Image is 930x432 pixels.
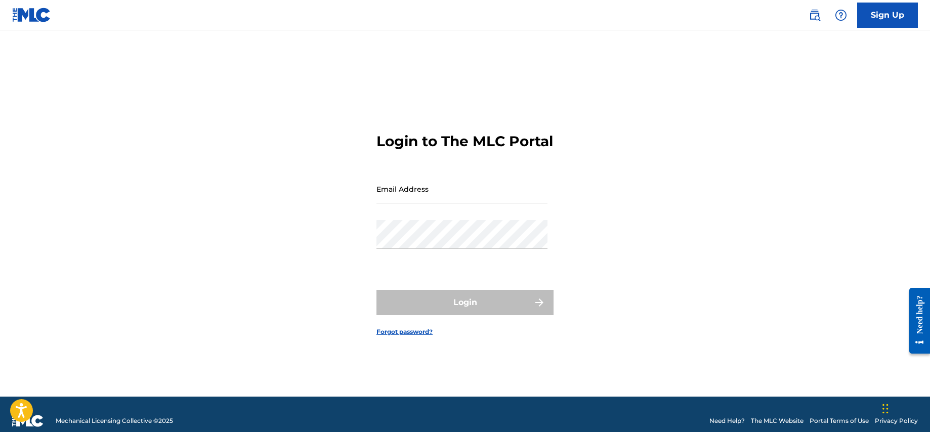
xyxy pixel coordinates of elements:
h3: Login to The MLC Portal [376,133,553,150]
iframe: Chat Widget [879,383,930,432]
span: Mechanical Licensing Collective © 2025 [56,416,173,425]
a: Privacy Policy [875,416,918,425]
a: Sign Up [857,3,918,28]
img: search [809,9,821,21]
a: Forgot password? [376,327,433,336]
img: logo [12,415,44,427]
a: Portal Terms of Use [810,416,869,425]
div: Help [831,5,851,25]
img: help [835,9,847,21]
a: The MLC Website [751,416,804,425]
div: Drag [882,394,889,424]
iframe: Resource Center [902,280,930,362]
img: MLC Logo [12,8,51,22]
a: Public Search [805,5,825,25]
a: Need Help? [709,416,745,425]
